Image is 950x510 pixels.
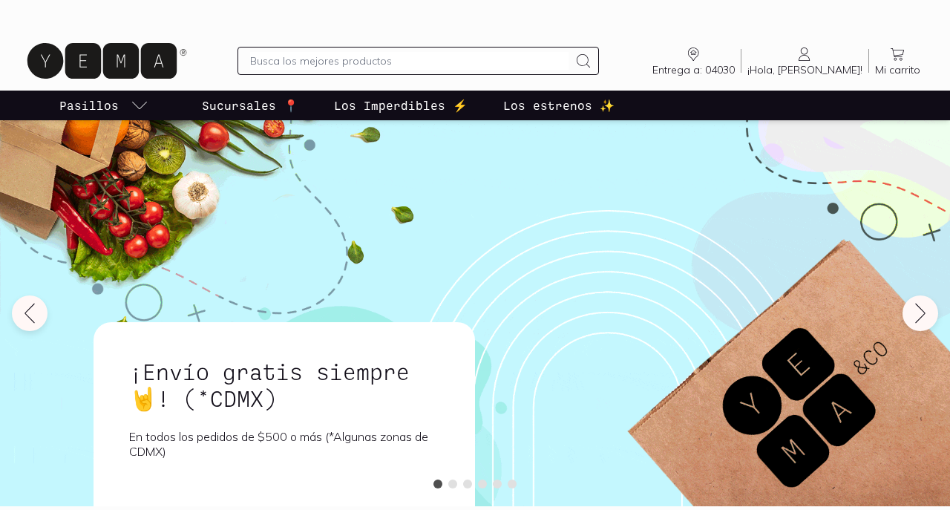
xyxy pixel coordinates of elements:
[869,45,926,76] a: Mi carrito
[741,45,868,76] a: ¡Hola, [PERSON_NAME]!
[652,63,735,76] span: Entrega a: 04030
[202,97,298,114] p: Sucursales 📍
[250,52,568,70] input: Busca los mejores productos
[875,63,920,76] span: Mi carrito
[331,91,471,120] a: Los Imperdibles ⚡️
[199,91,301,120] a: Sucursales 📍
[56,91,151,120] a: pasillo-todos-link
[503,97,615,114] p: Los estrenos ✨
[129,358,439,411] h1: ¡Envío gratis siempre🤘! (*CDMX)
[59,97,119,114] p: Pasillos
[500,91,617,120] a: Los estrenos ✨
[334,97,468,114] p: Los Imperdibles ⚡️
[747,63,862,76] span: ¡Hola, [PERSON_NAME]!
[646,45,741,76] a: Entrega a: 04030
[129,429,439,459] p: En todos los pedidos de $500 o más (*Algunas zonas de CDMX)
